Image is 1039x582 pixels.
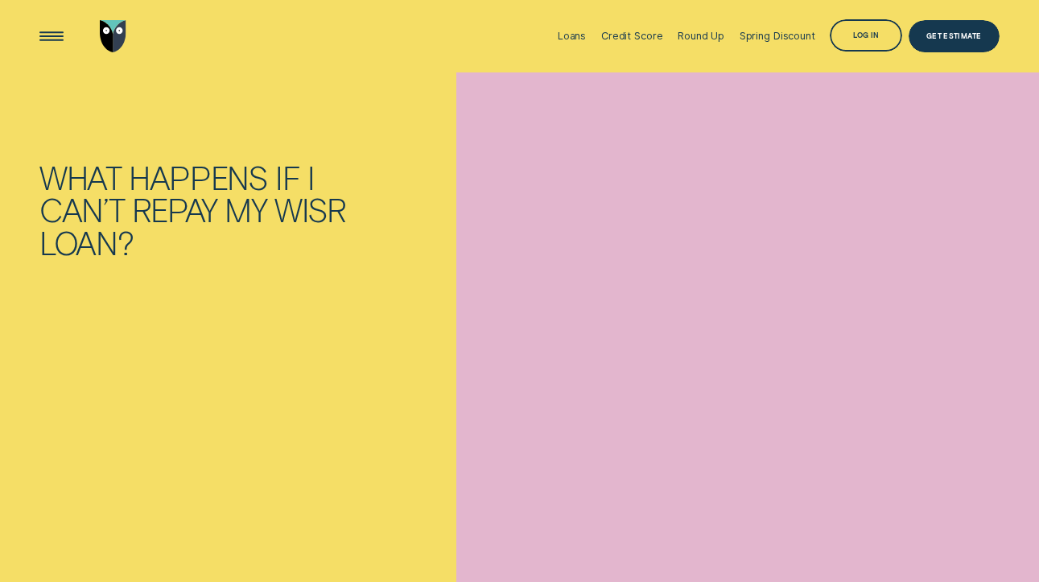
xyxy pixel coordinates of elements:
[601,30,662,42] div: Credit Score
[909,20,1000,52] a: Get Estimate
[740,30,815,42] div: Spring Discount
[100,20,127,52] img: Wisr
[678,30,724,42] div: Round Up
[35,20,68,52] button: Open Menu
[39,161,374,258] h1: What happens if I can’t repay my Wisr loan?
[830,19,902,52] button: Log in
[558,30,586,42] div: Loans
